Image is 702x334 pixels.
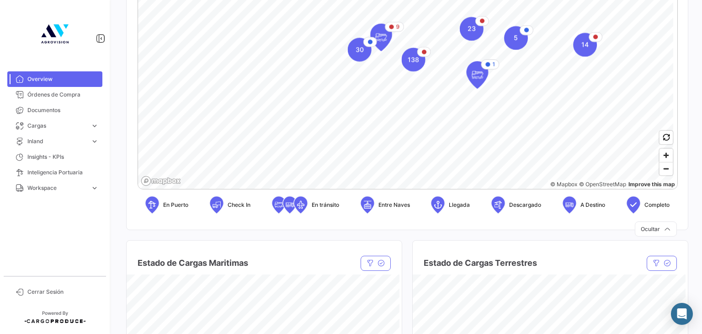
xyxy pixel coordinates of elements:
[424,257,537,269] h4: Estado de Cargas Terrestres
[573,33,597,57] div: Map marker
[7,149,102,165] a: Insights - KPIs
[163,201,188,209] span: En Puerto
[671,303,693,325] div: Abrir Intercom Messenger
[509,201,541,209] span: Descargado
[27,137,87,145] span: Inland
[7,165,102,180] a: Inteligencia Portuaria
[504,26,528,50] div: Map marker
[402,48,425,72] div: Map marker
[27,106,99,114] span: Documentos
[27,91,99,99] span: Órdenes de Compra
[138,257,248,269] h4: Estado de Cargas Maritimas
[27,184,87,192] span: Workspace
[7,87,102,102] a: Órdenes de Compra
[7,102,102,118] a: Documentos
[396,23,400,31] span: 9
[550,181,577,188] a: Mapbox
[378,201,410,209] span: Entre Naves
[32,11,78,57] img: 4b7f8542-3a82-4138-a362-aafd166d3a59.jpg
[514,33,518,43] span: 5
[27,122,87,130] span: Cargas
[348,38,372,62] div: Map marker
[27,75,99,83] span: Overview
[579,181,626,188] a: OpenStreetMap
[90,122,99,130] span: expand_more
[228,201,250,209] span: Check In
[356,45,364,54] span: 30
[492,60,495,69] span: 1
[581,40,589,49] span: 14
[27,288,99,296] span: Cerrar Sesión
[644,201,670,209] span: Completo
[659,162,673,175] button: Zoom out
[141,176,181,186] a: Mapbox logo
[90,184,99,192] span: expand_more
[580,201,605,209] span: A Destino
[90,137,99,145] span: expand_more
[408,55,419,65] span: 138
[27,153,99,161] span: Insights - KPIs
[468,24,476,33] span: 23
[27,168,99,177] span: Inteligencia Portuaria
[449,201,470,209] span: Llegada
[312,201,339,209] span: En tránsito
[466,61,488,89] div: Map marker
[370,24,392,51] div: Map marker
[628,181,675,188] a: Map feedback
[659,149,673,162] button: Zoom in
[635,221,677,237] button: Ocultar
[7,71,102,87] a: Overview
[460,17,484,41] div: Map marker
